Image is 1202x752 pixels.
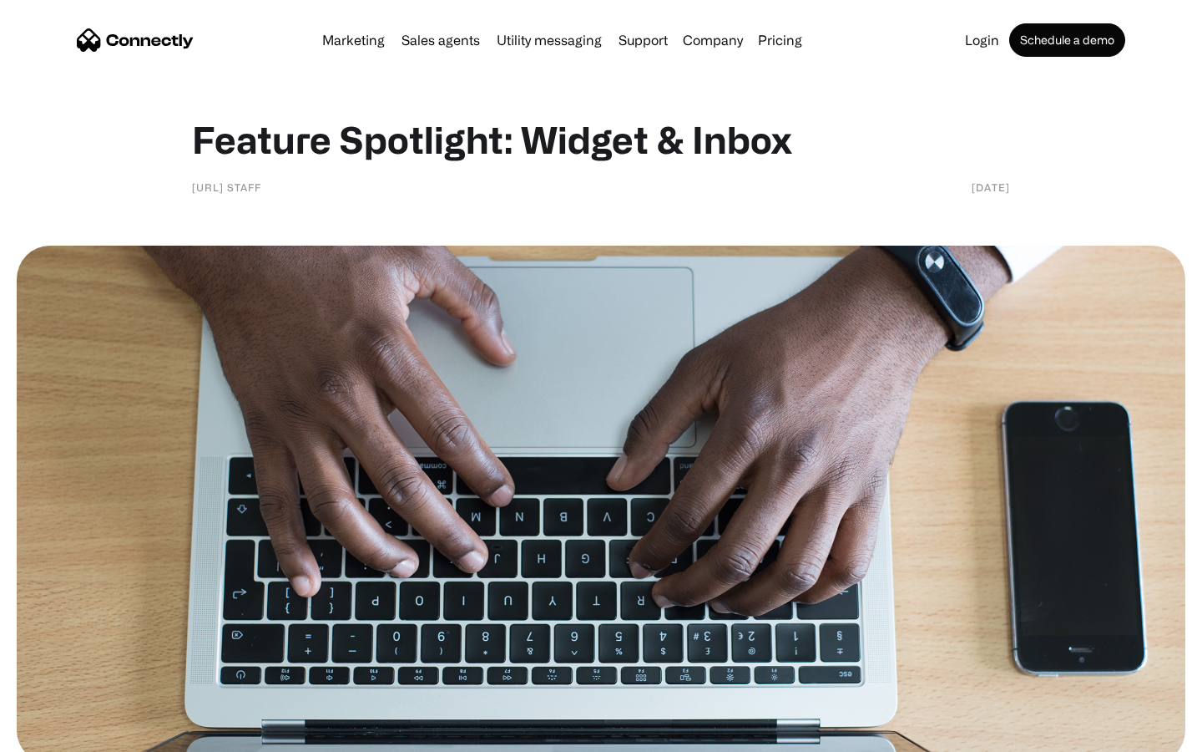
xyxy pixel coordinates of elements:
div: Company [683,28,743,52]
div: [URL] staff [192,179,261,196]
a: Support [612,33,674,47]
div: [DATE] [972,179,1010,196]
a: Utility messaging [490,33,609,47]
aside: Language selected: English [17,723,100,746]
a: Pricing [751,33,809,47]
a: Marketing [316,33,391,47]
a: Login [958,33,1006,47]
ul: Language list [33,723,100,746]
h1: Feature Spotlight: Widget & Inbox [192,117,1010,162]
a: Schedule a demo [1009,23,1125,57]
a: Sales agents [395,33,487,47]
